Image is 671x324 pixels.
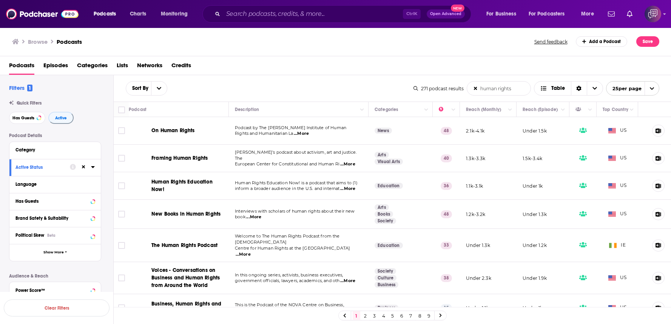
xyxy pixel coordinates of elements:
span: This is the Podcast of the NOVA Centre on Business, [235,302,344,307]
p: 48 [441,210,452,218]
button: Brand Safety & Suitability [15,213,95,223]
a: 3 [371,311,378,320]
button: Show profile menu [645,6,661,22]
button: open menu [524,8,576,20]
div: Sort Direction [571,82,587,95]
span: On Human Rights [151,127,195,134]
button: Category [15,145,95,154]
a: Visual Arts [375,159,403,165]
button: open menu [126,86,151,91]
a: Show notifications dropdown [624,8,636,20]
p: Under 1.9k [523,275,547,281]
button: Send feedback [532,39,570,45]
span: For Podcasters [529,9,565,19]
div: Brand Safety & Suitability [15,216,88,221]
a: Podcasts [9,59,34,75]
a: Education [375,242,403,248]
span: Active [55,116,67,120]
button: Column Actions [422,105,431,114]
button: Political SkewBeta [15,230,95,240]
button: Save [636,36,659,47]
p: Under 1.3k [523,211,547,218]
div: 271 podcast results [413,86,464,91]
span: Interviews with scholars of human rights about their new [235,208,355,214]
span: ...More [236,251,251,258]
a: 7 [407,311,415,320]
span: inform a broader audience in the U.S. and internat [235,186,340,191]
span: Rights and Humanitarian La [235,131,293,136]
div: Beta [47,233,56,238]
p: 1.1k-3.1k [466,183,483,189]
a: 1 [353,311,360,320]
p: Under 1.1k [466,305,489,311]
button: Power Score™ [15,285,95,295]
div: Has Guests [15,199,88,204]
span: book [235,214,246,219]
span: Quick Filters [17,100,42,106]
a: 2 [362,311,369,320]
button: Choose View [534,81,603,96]
a: Voices - Conversations on Business and Human Rights from Around the World [151,267,226,289]
a: Podcasts [57,38,82,45]
div: Has Guests [575,105,586,114]
span: The Human Rights Podcast [151,242,217,248]
span: [PERSON_NAME]’s podcast about activism, art and justice. The [235,150,357,161]
span: New Books in Human Rights [151,211,221,217]
span: ...More [294,131,309,137]
p: 40 [441,154,452,162]
button: Language [15,179,95,189]
span: In this ongoing series, activists, business executives, [235,272,343,278]
span: ...More [246,214,261,220]
p: 2.1k-4.1k [466,128,485,134]
div: Active Status [15,165,65,170]
button: Column Actions [558,105,568,114]
div: Description [235,105,259,114]
p: 48 [441,127,452,134]
a: News [375,128,392,134]
span: For Business [486,9,516,19]
span: government officials, lawyers, academics, and oth [235,278,339,283]
span: US [608,182,627,190]
button: Active [48,112,74,124]
span: Has Guests [12,116,34,120]
span: Toggle select row [118,304,125,311]
p: 1.5k-3.4k [523,155,543,162]
span: Toggle select row [118,211,125,218]
a: 5 [389,311,396,320]
p: Under 1.2k [523,242,547,248]
a: 8 [416,311,424,320]
a: 6 [398,311,406,320]
span: Podcast by The [PERSON_NAME] Institute of Human [235,125,346,130]
p: Podcast Details [9,133,101,138]
img: User Profile [645,6,661,22]
p: Under 1.5k [523,128,547,134]
p: 1.2k-3.2k [466,211,486,218]
a: Arts [375,204,389,210]
a: Arts [375,152,389,158]
p: 38 [441,274,452,282]
a: Books [375,211,393,217]
a: Human Rights Education Now! [151,178,226,193]
p: Under 1.3k [466,242,490,248]
div: Top Country [603,105,628,114]
button: open menu [156,8,197,20]
span: US [608,274,627,282]
span: Toggle select row [118,155,125,162]
a: Networks [137,59,162,75]
span: US [608,210,627,218]
span: Human Rights Education Now! is a podcast that aims to (1) [235,180,358,185]
a: Episodes [43,59,68,75]
span: New [451,5,464,12]
button: Has Guests [9,112,45,124]
span: Toggle select row [118,182,125,189]
a: Categories [77,59,108,75]
span: Toggle select row [118,242,125,249]
span: Human Rights Education Now! [151,179,213,193]
a: Society [375,218,396,224]
p: 15 [441,304,452,312]
a: Lists [117,59,128,75]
